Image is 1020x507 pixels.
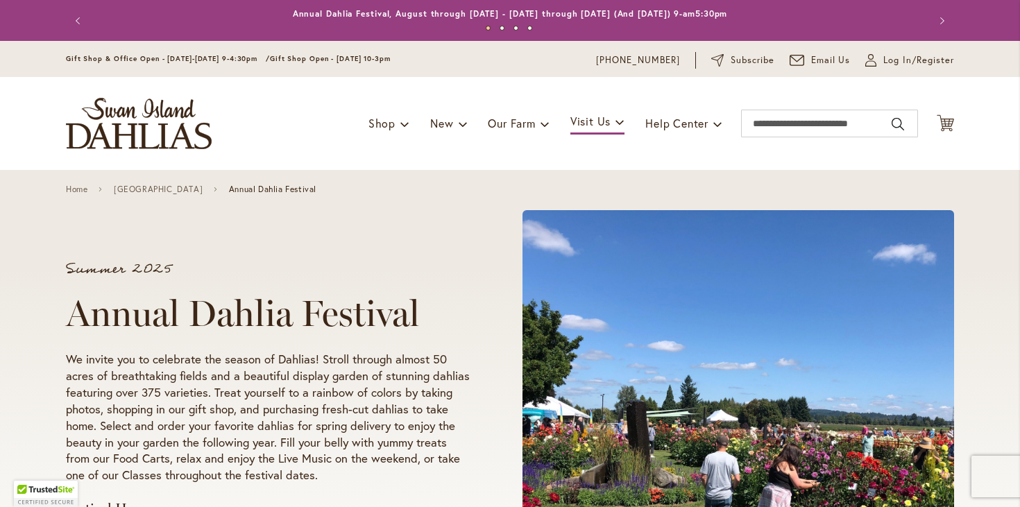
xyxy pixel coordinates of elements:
button: Next [926,7,954,35]
a: Annual Dahlia Festival, August through [DATE] - [DATE] through [DATE] (And [DATE]) 9-am5:30pm [293,8,728,19]
a: Subscribe [711,53,774,67]
a: Log In/Register [865,53,954,67]
button: 3 of 4 [513,26,518,31]
button: Previous [66,7,94,35]
span: Email Us [811,53,851,67]
span: Shop [368,116,396,130]
span: Log In/Register [883,53,954,67]
a: [GEOGRAPHIC_DATA] [114,184,203,194]
button: 1 of 4 [486,26,491,31]
span: Visit Us [570,114,611,128]
a: store logo [66,98,212,149]
span: Gift Shop & Office Open - [DATE]-[DATE] 9-4:30pm / [66,54,270,63]
a: Email Us [790,53,851,67]
h1: Annual Dahlia Festival [66,293,470,334]
span: Help Center [645,116,708,130]
span: Gift Shop Open - [DATE] 10-3pm [270,54,391,63]
span: New [430,116,453,130]
button: 2 of 4 [500,26,504,31]
a: Home [66,184,87,194]
span: Annual Dahlia Festival [229,184,316,194]
p: We invite you to celebrate the season of Dahlias! Stroll through almost 50 acres of breathtaking ... [66,351,470,484]
p: Summer 2025 [66,262,470,276]
button: 4 of 4 [527,26,532,31]
span: Subscribe [731,53,774,67]
a: [PHONE_NUMBER] [596,53,680,67]
span: Our Farm [488,116,535,130]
